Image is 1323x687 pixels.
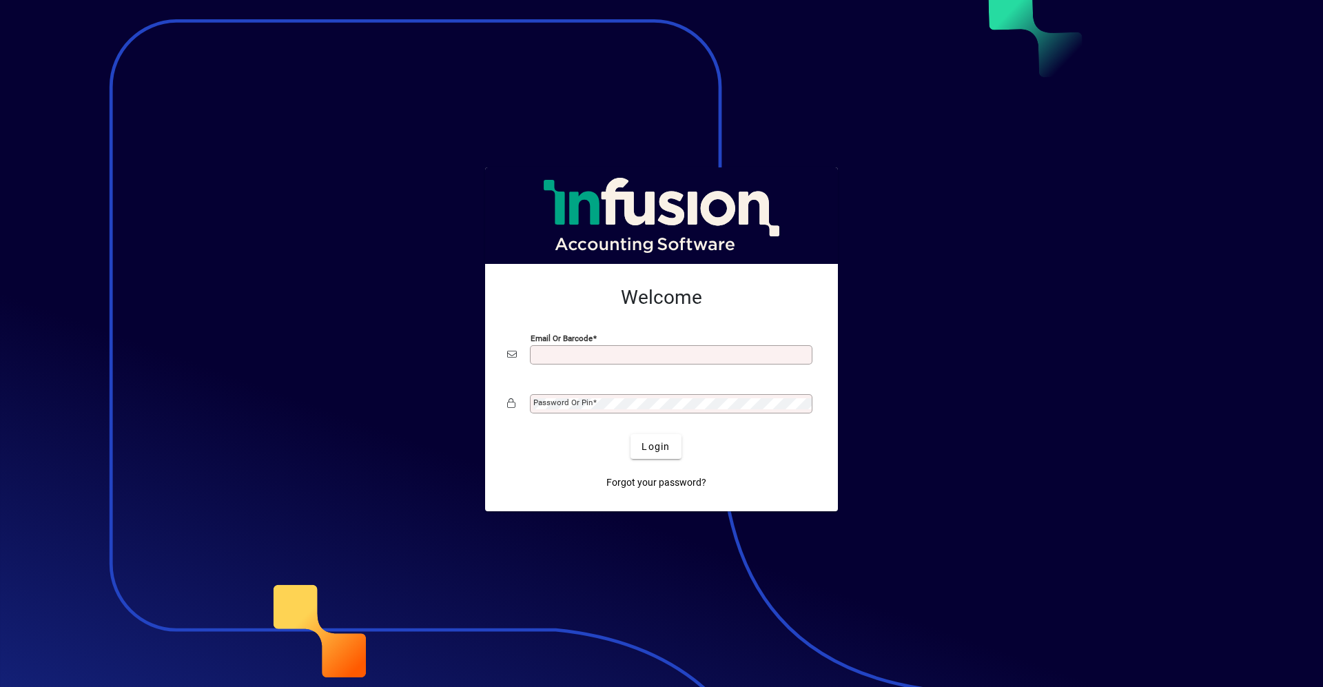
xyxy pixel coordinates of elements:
[601,470,712,495] a: Forgot your password?
[507,286,816,309] h2: Welcome
[606,475,706,490] span: Forgot your password?
[533,398,593,407] mat-label: Password or Pin
[642,440,670,454] span: Login
[630,434,681,459] button: Login
[531,334,593,343] mat-label: Email or Barcode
